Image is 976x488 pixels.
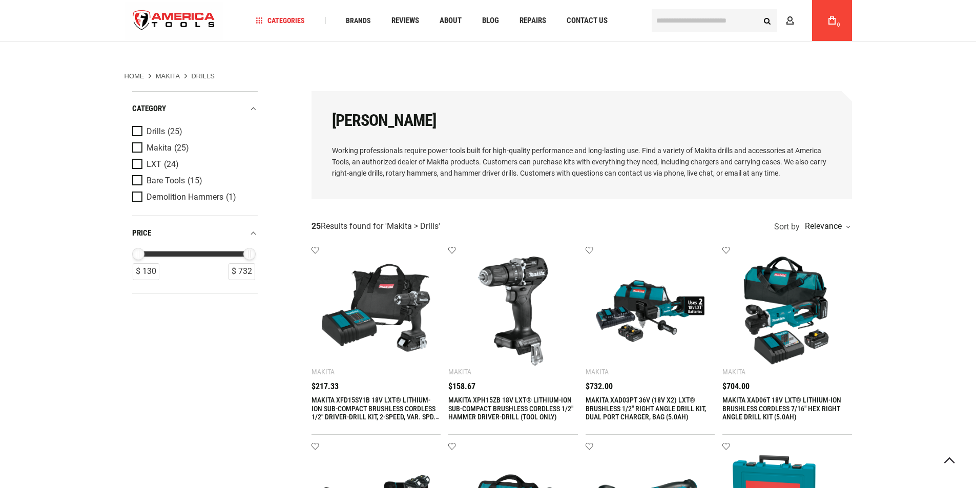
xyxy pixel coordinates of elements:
div: Relevance [802,222,849,230]
span: Makita > Drills [387,221,439,231]
a: Makita (25) [132,142,255,154]
div: $ 732 [229,263,255,280]
span: (15) [188,177,202,185]
a: Contact Us [562,14,612,28]
img: MAKITA XAD03PT 36V (18V X2) LXT® BRUSHLESS 1/2 [596,257,705,366]
span: (24) [164,160,179,169]
span: Demolition Hammers [147,193,223,202]
img: MAKITA XPH15ZB 18V LXT® LITHIUM-ION SUB-COMPACT BRUSHLESS CORDLESS 1/2 [459,257,568,366]
span: About [440,17,462,25]
strong: 25 [312,221,321,231]
div: Makita [722,368,745,376]
a: Brands [341,14,376,28]
span: $217.33 [312,383,339,391]
span: Blog [482,17,499,25]
a: MAKITA XPH15ZB 18V LXT® LITHIUM-ION SUB-COMPACT BRUSHLESS CORDLESS 1/2" HAMMER DRIVER-DRILL (TOOL... [448,396,573,421]
a: Reviews [387,14,424,28]
div: price [132,226,258,240]
span: Repairs [520,17,546,25]
strong: Drills [191,72,215,80]
span: Makita [147,143,172,153]
a: MAKITA XAD03PT 36V (18V X2) LXT® BRUSHLESS 1/2" RIGHT ANGLE DRILL KIT, DUAL PORT CHARGER, BAG (5.... [586,396,706,421]
span: Bare Tools [147,176,185,185]
img: MAKITA XAD06T 18V LXT® LITHIUM-ION BRUSHLESS CORDLESS 7/16 [733,257,842,366]
p: Working professionals require power tools built for high-quality performance and long-lasting use... [332,145,832,179]
div: category [132,102,258,116]
span: 0 [837,22,840,28]
a: Categories [251,14,309,28]
span: (1) [226,193,236,202]
a: Repairs [515,14,551,28]
a: Home [124,72,144,81]
a: Blog [477,14,504,28]
span: Sort by [774,223,800,231]
a: About [435,14,466,28]
span: LXT [147,160,161,169]
span: $732.00 [586,383,613,391]
button: Search [758,11,777,30]
a: MAKITA XFD15SY1B 18V LXT® LITHIUM-ION SUB-COMPACT BRUSHLESS CORDLESS 1/2" DRIVER-DRILL KIT, 2-SPE... [312,396,440,439]
div: Product Filters [132,91,258,293]
a: MAKITA XAD06T 18V LXT® LITHIUM-ION BRUSHLESS CORDLESS 7/16" HEX RIGHT ANGLE DRILL KIT (5.0AH) [722,396,841,421]
a: Demolition Hammers (1) [132,192,255,203]
div: $ 130 [133,263,159,280]
span: Drills [147,127,165,136]
a: Makita [156,72,180,81]
div: Makita [448,368,471,376]
span: Categories [256,17,305,24]
a: store logo [124,2,224,40]
span: (25) [174,144,189,153]
span: (25) [168,128,182,136]
div: Makita [586,368,609,376]
img: MAKITA XFD15SY1B 18V LXT® LITHIUM-ION SUB-COMPACT BRUSHLESS CORDLESS 1/2 [322,257,431,366]
a: Bare Tools (15) [132,175,255,186]
span: Brands [346,17,371,24]
a: LXT (24) [132,159,255,170]
span: $704.00 [722,383,750,391]
div: Makita [312,368,335,376]
h1: [PERSON_NAME] [332,112,832,130]
span: Contact Us [567,17,608,25]
a: Drills (25) [132,126,255,137]
span: Reviews [391,17,419,25]
span: $158.67 [448,383,475,391]
div: Results found for ' ' [312,221,440,232]
img: America Tools [124,2,224,40]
